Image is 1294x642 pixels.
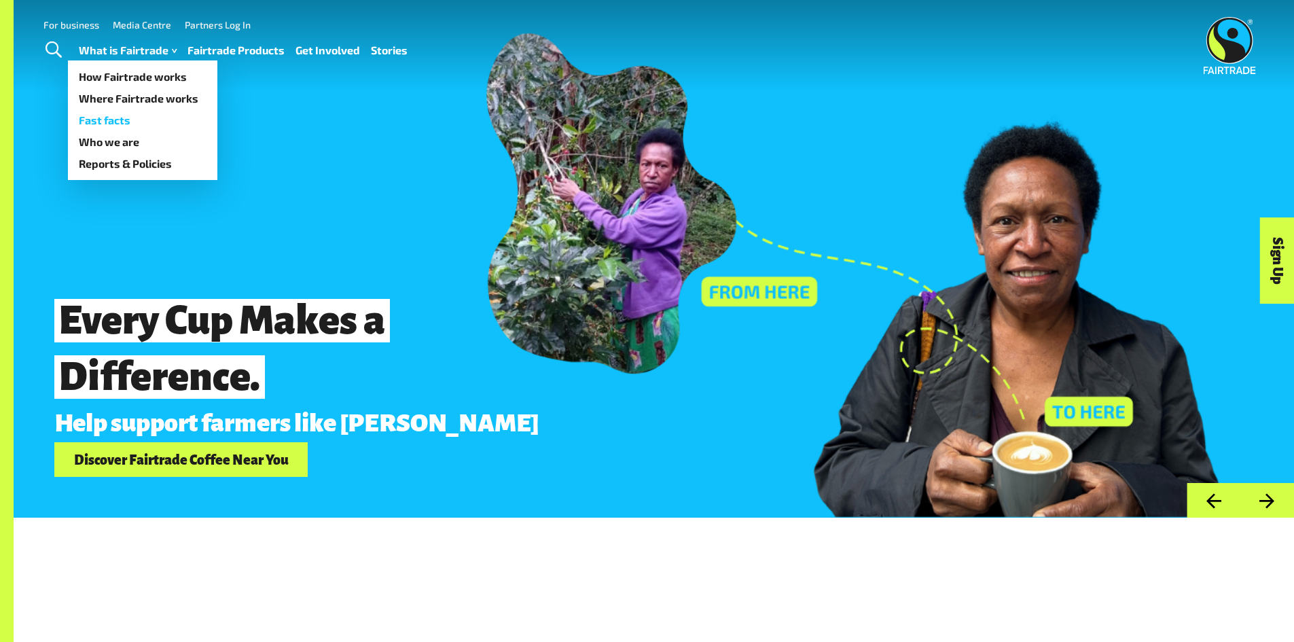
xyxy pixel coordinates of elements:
[295,41,360,60] a: Get Involved
[185,19,251,31] a: Partners Log In
[187,41,285,60] a: Fairtrade Products
[1204,17,1256,74] img: Fairtrade Australia New Zealand logo
[68,153,217,175] a: Reports & Policies
[1240,483,1294,518] button: Next
[113,19,171,31] a: Media Centre
[68,88,217,109] a: Where Fairtrade works
[54,410,1051,437] p: Help support farmers like [PERSON_NAME]
[68,66,217,88] a: How Fairtrade works
[37,33,70,67] a: Toggle Search
[68,109,217,131] a: Fast facts
[54,442,308,477] a: Discover Fairtrade Coffee Near You
[79,41,177,60] a: What is Fairtrade
[43,19,99,31] a: For business
[68,131,217,153] a: Who we are
[371,41,408,60] a: Stories
[1187,483,1240,518] button: Previous
[54,299,390,399] span: Every Cup Makes a Difference.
